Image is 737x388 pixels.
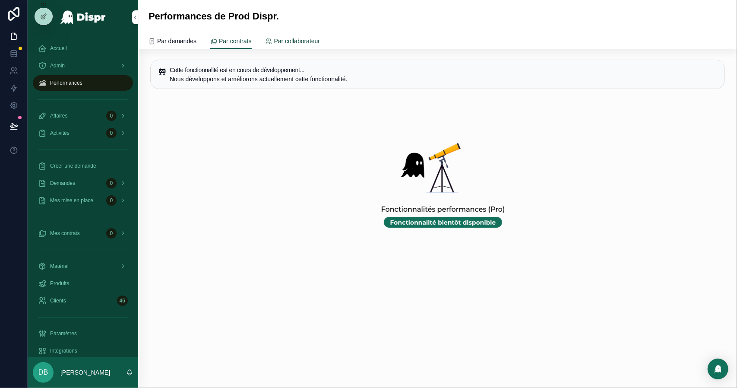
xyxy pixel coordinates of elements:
[33,258,133,274] a: Matériel
[106,128,117,138] div: 0
[33,41,133,56] a: Accueil
[708,359,728,379] div: Open Intercom Messenger
[50,130,70,137] span: Activités
[50,347,77,354] span: Intégrations
[50,112,67,119] span: Affaires
[106,178,117,188] div: 0
[50,197,93,204] span: Mes mise en place
[33,108,133,124] a: Affaires0
[60,368,110,377] p: [PERSON_NAME]
[33,175,133,191] a: Demandes0
[33,158,133,174] a: Créer une demande
[266,33,320,51] a: Par collaborateur
[170,67,718,73] h5: Cette fonctionnalité est en cours de développement...
[33,276,133,291] a: Produits
[33,293,133,308] a: Clients46
[153,113,723,249] img: soon-perf.png
[170,75,718,83] div: Nous développons et améliorons actuellement cette fonctionnalité.
[170,76,348,83] span: Nous développons et améliorons actuellement cette fonctionnalité.
[50,263,69,270] span: Matériel
[33,58,133,73] a: Admin
[149,10,279,22] h1: Performances de Prod Dispr.
[50,280,69,287] span: Produits
[106,228,117,239] div: 0
[117,296,128,306] div: 46
[210,33,251,50] a: Par contrats
[60,10,106,24] img: App logo
[28,35,138,357] div: scrollable content
[33,125,133,141] a: Activités0
[219,37,251,45] span: Par contrats
[33,226,133,241] a: Mes contrats0
[50,330,77,337] span: Paramètres
[50,80,82,86] span: Performances
[50,297,66,304] span: Clients
[274,37,320,45] span: Par collaborateur
[149,33,196,51] a: Par demandes
[50,180,75,187] span: Demandes
[50,230,80,237] span: Mes contrats
[33,193,133,208] a: Mes mise en place0
[50,162,96,169] span: Créer une demande
[50,45,67,52] span: Accueil
[106,111,117,121] div: 0
[106,195,117,206] div: 0
[50,62,65,69] span: Admin
[33,326,133,341] a: Paramètres
[33,75,133,91] a: Performances
[38,367,48,378] span: DB
[33,343,133,359] a: Intégrations
[157,37,196,45] span: Par demandes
